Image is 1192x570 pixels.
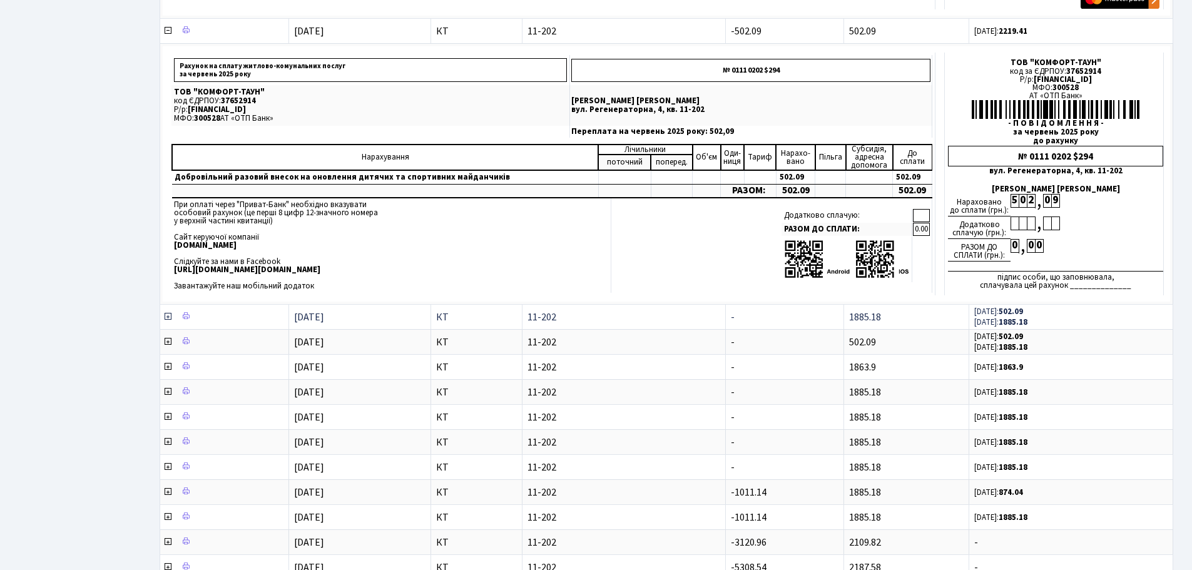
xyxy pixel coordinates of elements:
small: [DATE]: [974,26,1027,37]
span: -3120.96 [731,536,767,549]
small: [DATE]: [974,362,1023,373]
span: 1885.18 [849,310,881,324]
td: Добровільний разовий внесок на оновлення дитячих та спортивних майданчиків [172,170,598,185]
div: № 0111 0202 $294 [948,146,1163,166]
span: КТ [436,487,517,497]
span: 11-202 [527,362,720,372]
span: [DATE] [294,435,324,449]
span: -1011.14 [731,511,767,524]
span: - [731,335,735,349]
b: 502.09 [999,306,1023,317]
div: вул. Регенераторна, 4, кв. 11-202 [948,167,1163,175]
span: 11-202 [527,26,720,36]
span: [DATE] [294,410,324,424]
span: КТ [436,337,517,347]
span: [DATE] [294,486,324,499]
p: Рахунок на сплату житлово-комунальних послуг за червень 2025 року [174,58,567,82]
span: - [974,537,1168,547]
td: Нарахування [172,145,598,170]
div: 0 [1019,194,1027,208]
img: apps-qrcodes.png [784,239,909,280]
td: Субсидія, адресна допомога [846,145,893,170]
b: [URL][DOMAIN_NAME][DOMAIN_NAME] [174,264,320,275]
span: 1885.18 [849,435,881,449]
b: 1885.18 [999,437,1027,448]
p: № 0111 0202 $294 [571,59,930,82]
span: [DATE] [294,335,324,349]
b: 1885.18 [999,342,1027,353]
b: 1885.18 [999,412,1027,423]
span: [FINANCIAL_ID] [188,104,246,115]
p: Переплата на червень 2025 року: 502,09 [571,128,930,136]
span: КТ [436,437,517,447]
span: 1863.9 [849,360,876,374]
span: 11-202 [527,387,720,397]
td: Оди- ниця [721,145,745,170]
span: 1885.18 [849,461,881,474]
div: за червень 2025 року [948,128,1163,136]
span: 11-202 [527,412,720,422]
div: , [1035,194,1043,208]
small: [DATE]: [974,387,1027,398]
div: , [1019,239,1027,253]
span: 11-202 [527,462,720,472]
p: МФО: АТ «ОТП Банк» [174,115,567,123]
b: 1885.18 [999,462,1027,473]
span: КТ [436,412,517,422]
b: 502.09 [999,331,1023,342]
p: Р/р: [174,106,567,114]
div: [PERSON_NAME] [PERSON_NAME] [948,185,1163,193]
p: ТОВ "КОМФОРТ-ТАУН" [174,88,567,96]
td: При оплаті через "Приват-Банк" необхідно вказувати особовий рахунок (це перші 8 цифр 12-значного ... [171,198,611,293]
span: 11-202 [527,337,720,347]
td: 502.09 [776,170,815,185]
span: [DATE] [294,310,324,324]
small: [DATE]: [974,412,1027,423]
td: поперед. [651,155,692,170]
b: 1885.18 [999,512,1027,523]
span: 11-202 [527,487,720,497]
td: 502.09 [776,185,815,198]
small: [DATE]: [974,462,1027,473]
span: КТ [436,312,517,322]
b: [DOMAIN_NAME] [174,240,237,251]
div: до рахунку [948,137,1163,145]
span: [DATE] [294,385,324,399]
div: АТ «ОТП Банк» [948,92,1163,100]
span: - [731,360,735,374]
span: [DATE] [294,536,324,549]
span: [FINANCIAL_ID] [1034,74,1092,85]
td: 0.00 [913,223,930,236]
span: - [731,310,735,324]
td: поточний [598,155,651,170]
div: 0 [1011,239,1019,253]
span: 37652914 [221,95,256,106]
div: РАЗОМ ДО СПЛАТИ (грн.): [948,239,1011,262]
td: Лічильники [598,145,692,155]
span: 11-202 [527,537,720,547]
b: 1863.9 [999,362,1023,373]
span: - [731,410,735,424]
small: [DATE]: [974,437,1027,448]
div: 0 [1035,239,1043,253]
span: 1885.18 [849,486,881,499]
div: 9 [1051,194,1059,208]
td: Тариф [744,145,776,170]
b: 874.04 [999,487,1023,498]
span: - [731,385,735,399]
div: Додатково сплачую (грн.): [948,216,1011,239]
span: 2109.82 [849,536,881,549]
p: вул. Регенераторна, 4, кв. 11-202 [571,106,930,114]
td: 502.09 [893,170,932,185]
span: -502.09 [731,24,762,38]
span: 502.09 [849,24,876,38]
div: 0 [1027,239,1035,253]
b: 1885.18 [999,387,1027,398]
div: 0 [1043,194,1051,208]
td: РАЗОМ ДО СПЛАТИ: [782,223,912,236]
div: , [1035,216,1043,231]
span: 1885.18 [849,385,881,399]
div: МФО: [948,84,1163,92]
div: Нараховано до сплати (грн.): [948,194,1011,216]
small: [DATE]: [974,512,1027,523]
